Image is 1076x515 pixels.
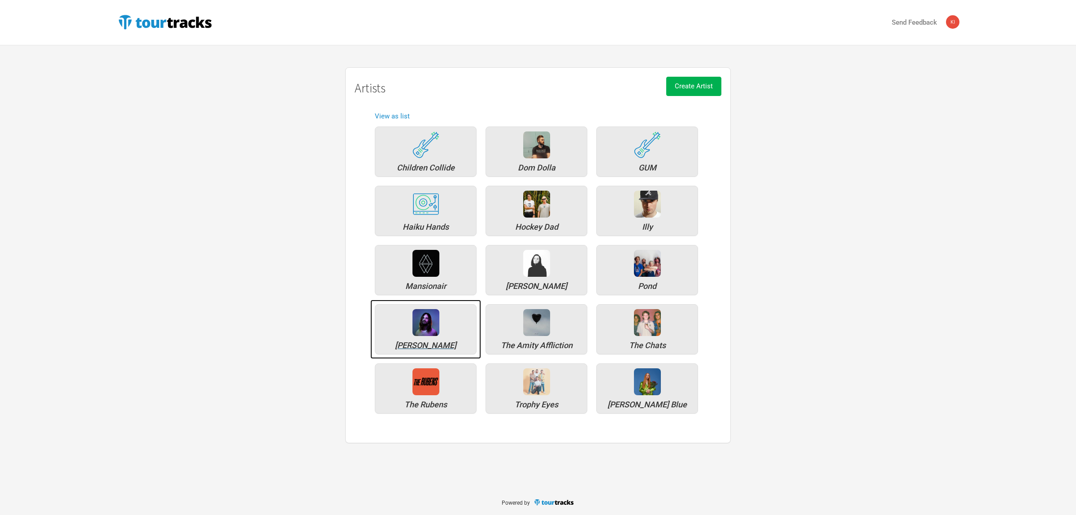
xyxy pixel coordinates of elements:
a: Trophy Eyes [481,359,592,418]
img: 1bbdc2b5-8a8f-4829-b954-2328cc6be564-HD_PK_WR-31.jpg.png [523,191,550,218]
div: Dom Dolla [523,131,550,158]
div: Vera Blue [601,401,693,409]
div: The Amity Affliction [490,341,582,349]
a: [PERSON_NAME] [370,300,481,359]
a: [PERSON_NAME] [481,240,592,300]
div: Tame Impala [412,309,439,336]
img: 40fee147-c1b5-42b0-92d7-abba537f8aad-pond%20bois.webp.png [634,250,661,277]
h1: Artists [355,81,721,95]
div: Trophy Eyes [523,368,550,395]
img: 09187a15-56f7-4db7-992b-a7953aeccb41-14570404_1784237895158932_549709270936412460_n.jpg.png [412,250,439,277]
div: Illy [601,223,693,231]
div: Mansionair [412,250,439,277]
div: Meg Mac [490,282,582,290]
span: Create Artist [675,82,713,90]
a: The Amity Affliction [481,300,592,359]
div: Meg Mac [523,250,550,277]
div: Pond [634,250,661,277]
div: Children Collide [412,131,439,158]
div: The Amity Affliction [523,309,550,336]
a: The Rubens [370,359,481,418]
div: Dom Dolla [490,164,582,172]
div: Illy [634,191,661,218]
div: Tame Impala [380,341,472,349]
a: Hockey Dad [481,181,592,240]
img: e6eabd2e-716a-45d3-86a4-05f58e16c9cd-misery%20bois.jpg.png [523,309,550,336]
img: 28af945f-3c4c-43b8-84b0-d033c22b29b4-image.jpg.png [523,131,550,158]
div: Hockey Dad [523,191,550,218]
a: GUM [592,122,703,181]
a: [PERSON_NAME] Blue [592,359,703,418]
div: Pond [601,282,693,290]
div: Children Collide [380,164,472,172]
div: The Rubens [412,368,439,395]
img: 1c9c0d9d-bb44-4064-8aca-048da12526be-1901_matt-sav_kevin-parker_1-1-2ace69638876a8c15dac9aec12088... [412,309,439,336]
img: Kimberley [946,15,959,29]
button: Create Artist [666,77,721,96]
div: Trophy Eyes [490,401,582,409]
a: Dom Dolla [481,122,592,181]
div: The Chats [601,341,693,349]
img: cd080c2a-e908-42f6-8384-98ed54dbae61-chatty%20bois.jpg.png [634,309,661,336]
img: TourTracks [534,498,575,506]
div: Haiku Hands [380,223,472,231]
a: The Chats [592,300,703,359]
div: The Rubens [380,401,472,409]
img: 3d07e129-df61-4bee-9597-b86b9cb7b375-164899695_291441502345371_7575436441984961081_n.jpg.png [523,368,550,395]
div: Haiku Hands [412,191,439,218]
div: The Chats [634,309,661,336]
img: 7d54c376-022c-4119-bf54-5957f1626e6b-56504164_2705180812857833_923541109647343616_n.png.png [412,368,439,395]
div: GUM [601,164,693,172]
img: tourtracks_icons_FA_01_icons_rock.svg [412,131,439,158]
a: Illy [592,181,703,240]
strong: Send Feedback [892,18,937,26]
img: tourtracks_icons_FA_07_icons_electronic.svg [412,193,439,216]
img: tourtracks_icons_FA_01_icons_rock.svg [634,131,661,158]
div: Hockey Dad [490,223,582,231]
span: Powered by [502,500,530,506]
img: 114d8ebf-5078-4d6b-9f18-530d76060f1d-Vera%20Blue%20TWTYLM%20Tour%20Square.jpg.png [634,368,661,395]
img: 39c24137-66a5-4e03-8eb9-0b24ff4ddaf5-46722222_1960257387415457_3509872726267396096_n.jpg.png [523,250,550,277]
a: Mansionair [370,240,481,300]
img: TourTracks [117,13,213,31]
a: View as list [375,112,410,120]
div: GUM [634,131,661,158]
div: Mansionair [380,282,472,290]
a: Children Collide [370,122,481,181]
img: 72e63f10-20a8-40a5-b5d4-da466d0cb35a-download.jpg.png [634,191,661,218]
div: Vera Blue [634,368,661,395]
a: Pond [592,240,703,300]
a: Haiku Hands [370,181,481,240]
